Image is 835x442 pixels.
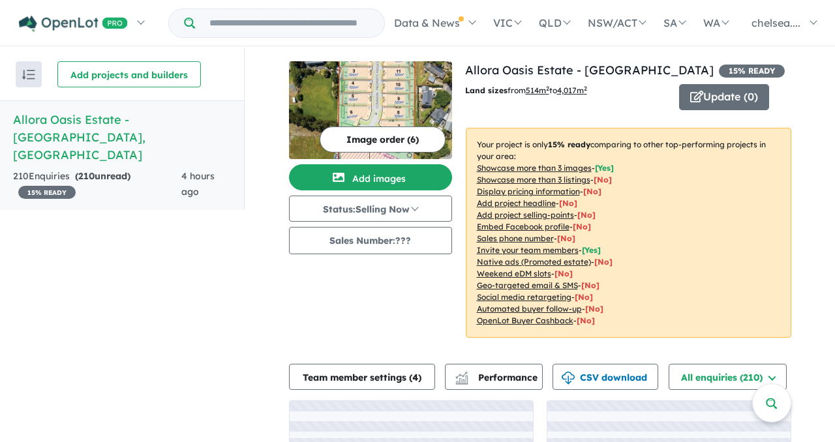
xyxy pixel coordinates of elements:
[751,16,800,29] span: chelsea....
[582,245,601,255] span: [ Yes ]
[75,170,130,182] strong: ( unread)
[289,227,452,254] button: Sales Number:???
[320,126,446,153] button: Image order (6)
[477,280,578,290] u: Geo-targeted email & SMS
[198,9,382,37] input: Try estate name, suburb, builder or developer
[289,196,452,222] button: Status:Selling Now
[546,85,549,92] sup: 2
[595,163,614,173] span: [ Yes ]
[289,164,452,190] button: Add images
[477,304,582,314] u: Automated buyer follow-up
[594,257,613,267] span: [No]
[445,364,543,390] button: Performance
[477,222,569,231] u: Embed Facebook profile
[477,269,551,278] u: Weekend eDM slots
[466,128,791,338] p: Your project is only comparing to other top-performing projects in your area: - - - - - - - - - -...
[554,269,573,278] span: [No]
[573,222,591,231] span: [ No ]
[19,16,128,32] img: Openlot PRO Logo White
[477,233,554,243] u: Sales phone number
[584,85,587,92] sup: 2
[477,163,592,173] u: Showcase more than 3 images
[465,85,508,95] b: Land sizes
[719,65,785,78] span: 15 % READY
[562,372,575,385] img: download icon
[465,63,714,78] a: Allora Oasis Estate - [GEOGRAPHIC_DATA]
[669,364,787,390] button: All enquiries (210)
[412,372,418,383] span: 4
[477,316,573,325] u: OpenLot Buyer Cashback
[289,364,435,390] button: Team member settings (4)
[679,84,769,110] button: Update (0)
[22,70,35,80] img: sort.svg
[557,233,575,243] span: [ No ]
[13,169,181,200] div: 210 Enquir ies
[18,186,76,199] span: 15 % READY
[581,280,600,290] span: [No]
[477,245,579,255] u: Invite your team members
[181,170,215,198] span: 4 hours ago
[477,257,591,267] u: Native ads (Promoted estate)
[577,316,595,325] span: [No]
[553,364,658,390] button: CSV download
[577,210,596,220] span: [ No ]
[289,61,452,159] img: Allora Oasis Estate - Ferntree Gully
[526,85,549,95] u: 514 m
[455,372,467,379] img: line-chart.svg
[585,304,603,314] span: [No]
[583,186,601,196] span: [ No ]
[477,175,590,184] u: Showcase more than 3 listings
[477,186,580,196] u: Display pricing information
[465,84,669,97] p: from
[477,198,556,208] u: Add project headline
[557,85,587,95] u: 4,017 m
[78,170,95,182] span: 210
[13,111,231,164] h5: Allora Oasis Estate - [GEOGRAPHIC_DATA] , [GEOGRAPHIC_DATA]
[455,376,468,384] img: bar-chart.svg
[457,372,538,383] span: Performance
[477,210,574,220] u: Add project selling-points
[575,292,593,302] span: [No]
[559,198,577,208] span: [ No ]
[594,175,612,184] span: [ No ]
[477,292,571,302] u: Social media retargeting
[549,85,587,95] span: to
[548,140,590,149] b: 15 % ready
[57,61,201,87] button: Add projects and builders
